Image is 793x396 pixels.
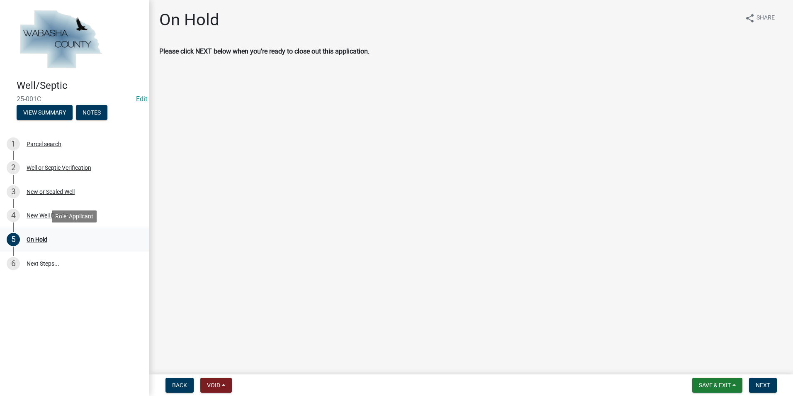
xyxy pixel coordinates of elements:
div: 3 [7,185,20,198]
a: Edit [136,95,147,103]
span: Save & Exit [699,382,731,389]
strong: Please click NEXT below when you're ready to close out this application. [159,47,370,55]
div: 5 [7,233,20,246]
div: 1 [7,137,20,151]
h4: Well/Septic [17,80,143,92]
i: share [745,13,755,23]
button: View Summary [17,105,73,120]
span: Void [207,382,220,389]
button: Save & Exit [692,378,742,393]
wm-modal-confirm: Summary [17,110,73,116]
span: Share [757,13,775,23]
span: Next [756,382,770,389]
button: Void [200,378,232,393]
h1: On Hold [159,10,219,30]
div: New or Sealed Well [27,189,75,195]
button: Notes [76,105,107,120]
div: 4 [7,209,20,222]
div: Role: Applicant [52,210,97,222]
div: 2 [7,161,20,174]
div: On Hold [27,237,47,242]
div: Well or Septic Verification [27,165,91,171]
button: Back [165,378,194,393]
wm-modal-confirm: Edit Application Number [136,95,147,103]
wm-modal-confirm: Notes [76,110,107,116]
span: Back [172,382,187,389]
div: New Well Details [27,213,68,218]
div: 6 [7,257,20,270]
button: Next [749,378,777,393]
button: shareShare [738,10,781,26]
span: 25-001C [17,95,133,103]
div: Parcel search [27,141,61,147]
img: Wabasha County, Minnesota [17,9,105,71]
